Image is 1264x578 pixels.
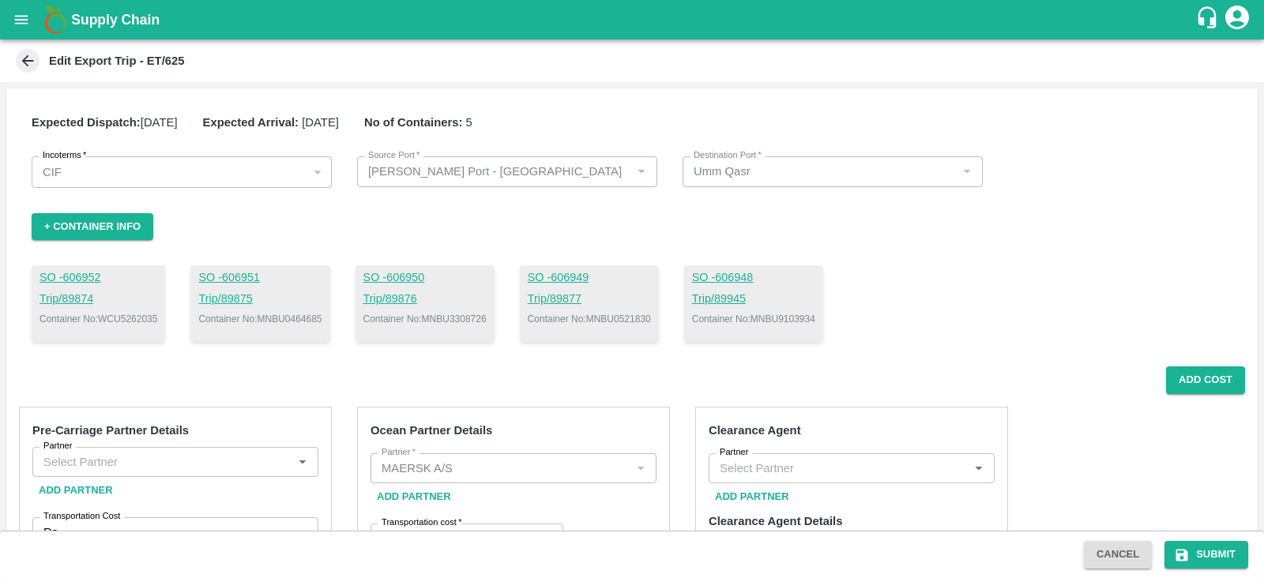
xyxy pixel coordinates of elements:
a: Supply Chain [71,9,1195,31]
a: SO -606952 [39,269,157,287]
label: Partner [43,440,73,452]
strong: Clearance Agent [709,424,801,437]
button: Add Cost [1166,366,1245,394]
label: Source Port [368,149,419,162]
button: Add Partner [371,483,457,511]
p: Rs [382,530,396,547]
button: Add Partner [32,477,119,505]
button: Add Partner [709,483,796,511]
p: 5 [364,114,472,131]
label: Destination Port [694,149,762,162]
strong: Ocean Partner Details [371,424,492,437]
input: Select Partner [375,458,626,479]
input: Select Source port [362,161,626,182]
label: Partner [720,446,749,459]
button: open drawer [3,2,39,38]
a: Trip/89877 [528,291,651,308]
b: Expected Dispatch: [32,116,141,129]
label: Incoterms [43,149,86,162]
p: Container No: MNBU3308726 [363,312,487,326]
a: SO -606949 [528,269,651,287]
p: Container No: MNBU0464685 [198,312,322,326]
p: [DATE] [32,114,178,131]
input: Select Partner [713,458,964,479]
button: Open [969,458,989,479]
a: SO -606951 [198,269,322,287]
button: + Container Info [32,213,153,241]
input: Select Destination port [687,161,952,182]
b: Supply Chain [71,12,160,28]
b: No of Containers: [364,116,463,129]
a: SO -606950 [363,269,487,287]
p: [DATE] [203,114,339,131]
a: Trip/89876 [363,291,487,308]
label: Partner [382,446,416,459]
label: Transportation Cost [43,510,120,523]
a: Trip/89874 [39,291,157,308]
p: CIF [43,163,62,181]
div: customer-support [1195,6,1223,34]
label: Transportation cost [382,516,461,529]
b: Edit Export Trip - ET/625 [49,54,185,67]
p: Container No: MNBU9103934 [692,312,815,326]
img: logo [39,4,71,36]
p: Container No: WCU5262035 [39,312,157,326]
strong: Clearance Agent Details [709,515,842,527]
div: account of current user [1223,3,1251,36]
button: Open [292,452,313,472]
a: SO -606948 [692,269,815,287]
p: Container No: MNBU0521830 [528,312,651,326]
b: Expected Arrival: [203,116,299,129]
strong: Pre-Carriage Partner Details [32,424,189,437]
input: Select Partner [37,452,288,472]
p: Rs. [43,524,61,541]
a: Trip/89875 [198,291,322,308]
a: Trip/89945 [692,291,815,308]
button: Submit [1164,541,1248,569]
button: Cancel [1084,541,1152,569]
